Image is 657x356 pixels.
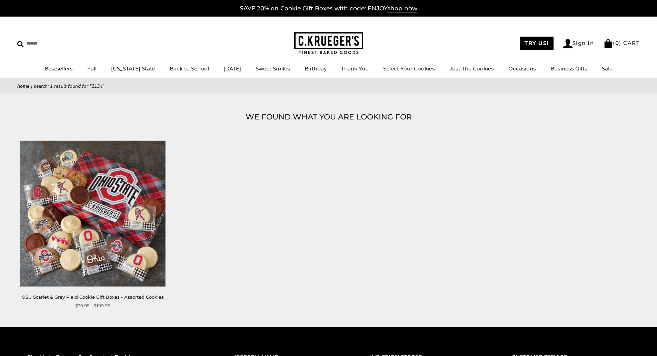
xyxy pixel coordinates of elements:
[550,65,587,72] a: Business Gifts
[602,65,613,72] a: Sale
[449,65,494,72] a: Just The Cookies
[305,65,327,72] a: Birthday
[615,40,619,46] span: 0
[520,37,554,50] a: TRY US!
[387,5,417,12] span: shop now
[22,294,164,300] a: OSU Scarlet & Grey Plaid Cookie Gift Boxes - Assorted Cookies
[170,65,209,72] a: Back to School
[563,39,573,48] img: Account
[28,111,629,123] h1: WE FOUND WHAT YOU ARE LOOKING FOR
[17,82,640,90] nav: breadcrumbs
[604,39,613,48] img: Bag
[294,32,363,55] img: C.KRUEGER'S
[75,302,110,309] span: $39.95 - $199.95
[240,5,417,12] a: SAVE 20% on Cookie Gift Boxes with code: ENJOYshop now
[87,65,97,72] a: Fall
[223,65,241,72] a: [DATE]
[34,83,104,89] span: Search: 1 result found for "2134"
[383,65,435,72] a: Select Your Cookies
[111,65,155,72] a: [US_STATE] State
[508,65,536,72] a: Occasions
[20,141,166,286] img: OSU Scarlet & Grey Plaid Cookie Gift Boxes - Assorted Cookies
[256,65,290,72] a: Sweet Smiles
[341,65,369,72] a: Thank You
[44,65,73,72] a: Bestsellers
[563,39,594,48] a: Sign In
[17,38,99,49] input: Search
[17,41,24,48] img: Search
[31,83,32,89] span: |
[604,40,640,46] a: (0) CART
[17,83,30,89] a: Home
